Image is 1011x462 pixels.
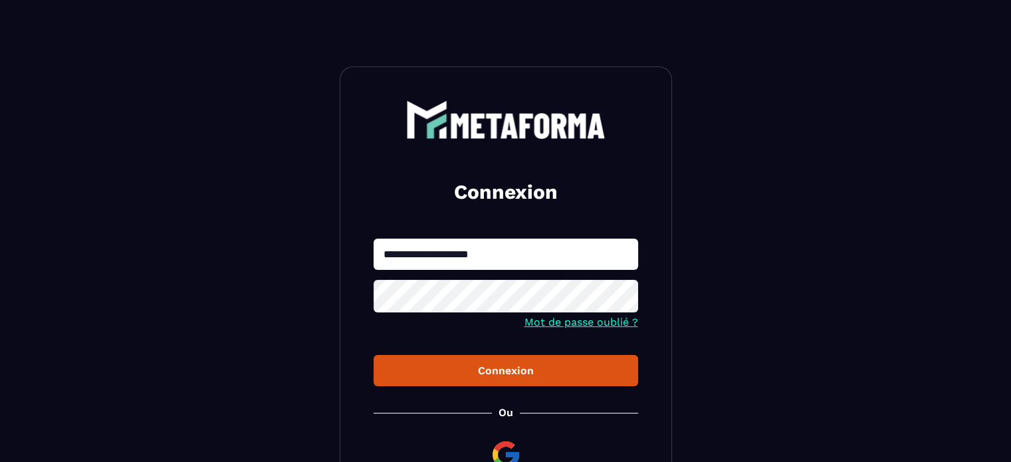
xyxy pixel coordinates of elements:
a: logo [374,100,638,139]
p: Ou [499,406,513,419]
a: Mot de passe oublié ? [524,316,638,328]
div: Connexion [384,364,627,377]
button: Connexion [374,355,638,386]
h2: Connexion [390,179,622,205]
img: logo [406,100,606,139]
